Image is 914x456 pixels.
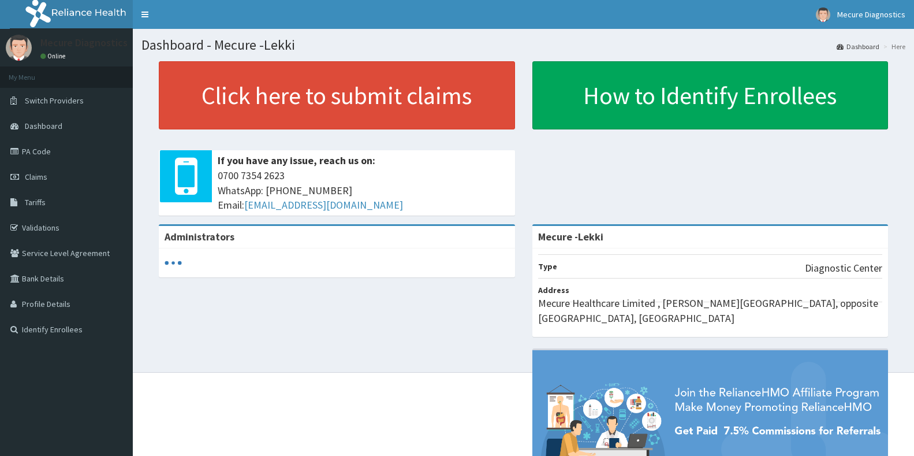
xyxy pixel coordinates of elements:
img: User Image [816,8,830,22]
p: Mecure Diagnostics [40,38,128,48]
h1: Dashboard - Mecure -Lekki [141,38,905,53]
p: Mecure Healthcare Limited , [PERSON_NAME][GEOGRAPHIC_DATA], opposite [GEOGRAPHIC_DATA], [GEOGRAPH... [538,296,883,325]
a: Dashboard [837,42,879,51]
strong: Mecure -Lekki [538,230,603,243]
b: If you have any issue, reach us on: [218,154,375,167]
li: Here [881,42,905,51]
span: Mecure Diagnostics [837,9,905,20]
p: Diagnostic Center [805,261,882,276]
b: Type [538,261,557,272]
span: Claims [25,172,47,182]
span: 0700 7354 2623 WhatsApp: [PHONE_NUMBER] Email: [218,168,509,213]
b: Address [538,285,569,295]
b: Administrators [165,230,234,243]
span: Dashboard [25,121,62,131]
span: Switch Providers [25,95,84,106]
a: How to Identify Enrollees [532,61,889,129]
a: Click here to submit claims [159,61,515,129]
a: Online [40,52,68,60]
img: User Image [6,35,32,61]
a: [EMAIL_ADDRESS][DOMAIN_NAME] [244,198,403,212]
svg: audio-loading [165,254,182,272]
span: Tariffs [25,197,46,207]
